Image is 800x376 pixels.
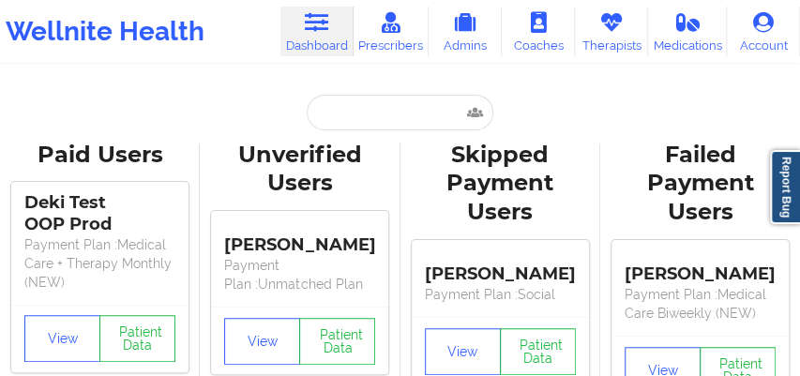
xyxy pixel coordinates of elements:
[24,235,175,292] p: Payment Plan : Medical Care + Therapy Monthly (NEW)
[500,328,576,375] button: Patient Data
[354,7,429,56] a: Prescribers
[24,315,100,362] button: View
[224,220,375,256] div: [PERSON_NAME]
[727,7,800,56] a: Account
[429,7,502,56] a: Admins
[575,7,648,56] a: Therapists
[425,249,576,285] div: [PERSON_NAME]
[224,256,375,293] p: Payment Plan : Unmatched Plan
[770,150,800,224] a: Report Bug
[24,192,175,235] div: Deki Test OOP Prod
[425,285,576,304] p: Payment Plan : Social
[99,315,175,362] button: Patient Data
[213,141,386,199] div: Unverified Users
[648,7,727,56] a: Medications
[414,141,587,228] div: Skipped Payment Users
[425,328,501,375] button: View
[613,141,787,228] div: Failed Payment Users
[625,249,776,285] div: [PERSON_NAME]
[299,318,375,365] button: Patient Data
[13,141,187,170] div: Paid Users
[625,285,776,323] p: Payment Plan : Medical Care Biweekly (NEW)
[502,7,575,56] a: Coaches
[280,7,354,56] a: Dashboard
[224,318,300,365] button: View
